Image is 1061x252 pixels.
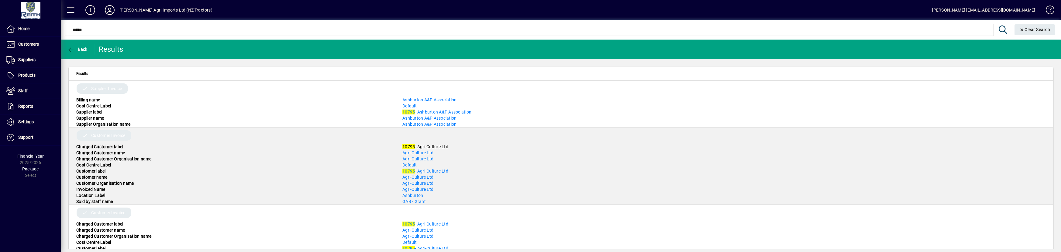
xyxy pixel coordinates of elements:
div: Cost Centre Label [72,103,398,109]
div: Billing name [72,97,398,103]
div: Charged Customer Organisation name [72,156,398,162]
span: Home [18,26,29,31]
a: Settings [3,114,61,130]
div: Customer Organisation name [72,180,398,186]
span: Reports [18,104,33,109]
span: - Agri-Culture Ltd [402,144,448,149]
div: Sold by staff name [72,198,398,205]
div: Charged Customer label [72,144,398,150]
span: Customer Invoice [91,132,125,138]
div: Invoiced Name [72,186,398,192]
em: 10795 [402,110,415,114]
span: Support [18,135,33,140]
div: Charged Customer name [72,150,398,156]
a: 10795- Ashburton A&P Association [402,110,471,114]
div: Cost Centre Label [72,239,398,245]
a: Default [402,103,417,108]
span: Settings [18,119,34,124]
div: Charged Customer Organisation name [72,233,398,239]
a: Ashburton A&P Association [402,97,456,102]
span: - Ashburton A&P Association [402,110,471,114]
a: Agri-Culture Ltd [402,234,433,239]
button: Add [81,5,100,16]
span: - Agri-Culture Ltd [402,222,448,226]
div: Results [99,44,125,54]
a: Ashburton A&P Association [402,122,456,127]
a: Suppliers [3,52,61,68]
a: Customers [3,37,61,52]
a: Knowledge Base [1041,1,1053,21]
span: Clear Search [1019,27,1050,32]
span: Supplier Invoice [91,86,122,92]
a: Ashburton [402,193,423,198]
a: Agri-Culture Ltd [402,156,433,161]
div: Customer label [72,168,398,174]
div: Charged Customer label [72,221,398,227]
app-page-header-button: Back [61,44,94,55]
a: 10795- Agri-Culture Ltd [402,169,448,173]
a: 10795- Agri-Culture Ltd [402,246,448,251]
div: [PERSON_NAME] Agri-Imports Ltd (NZ Tractors) [119,5,212,15]
a: Agri-Culture Ltd [402,175,433,180]
a: Default [402,240,417,245]
span: - Agri-Culture Ltd [402,169,448,173]
div: Customer label [72,245,398,251]
em: 10795 [402,246,415,251]
span: - Agri-Culture Ltd [402,246,448,251]
a: Agri-Culture Ltd [402,150,433,155]
a: GAR - Grant [402,199,426,204]
a: Reports [3,99,61,114]
div: Supplier name [72,115,398,121]
span: Back [67,47,88,52]
div: Supplier label [72,109,398,115]
a: Default [402,163,417,167]
a: Products [3,68,61,83]
div: Cost Centre Label [72,162,398,168]
span: Products [18,73,36,78]
span: Financial Year [17,154,44,159]
button: Profile [100,5,119,16]
a: Ashburton A&P Association [402,116,456,121]
button: Back [66,44,89,55]
em: 10795 [402,169,415,173]
a: Home [3,21,61,37]
a: 10795- Agri-Culture Ltd [402,222,448,226]
a: Staff [3,83,61,99]
div: Location Label [72,192,398,198]
a: Agri-Culture Ltd [402,228,433,233]
span: Customers [18,42,39,47]
span: Suppliers [18,57,36,62]
div: Charged Customer name [72,227,398,233]
span: Customer Invoice [91,210,125,216]
div: [PERSON_NAME] [EMAIL_ADDRESS][DOMAIN_NAME] [932,5,1035,15]
a: Support [3,130,61,145]
a: Agri-Culture Ltd [402,187,433,192]
em: 10795 [402,144,415,149]
div: Supplier Organisation name [72,121,398,127]
a: Agri-Culture Ltd [402,181,433,186]
span: Package [22,166,39,171]
span: Staff [18,88,28,93]
button: Clear [1014,24,1055,35]
div: Customer name [72,174,398,180]
a: 10795- Agri-Culture Ltd [402,144,448,149]
em: 10795 [402,222,415,226]
span: Results [76,70,88,77]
